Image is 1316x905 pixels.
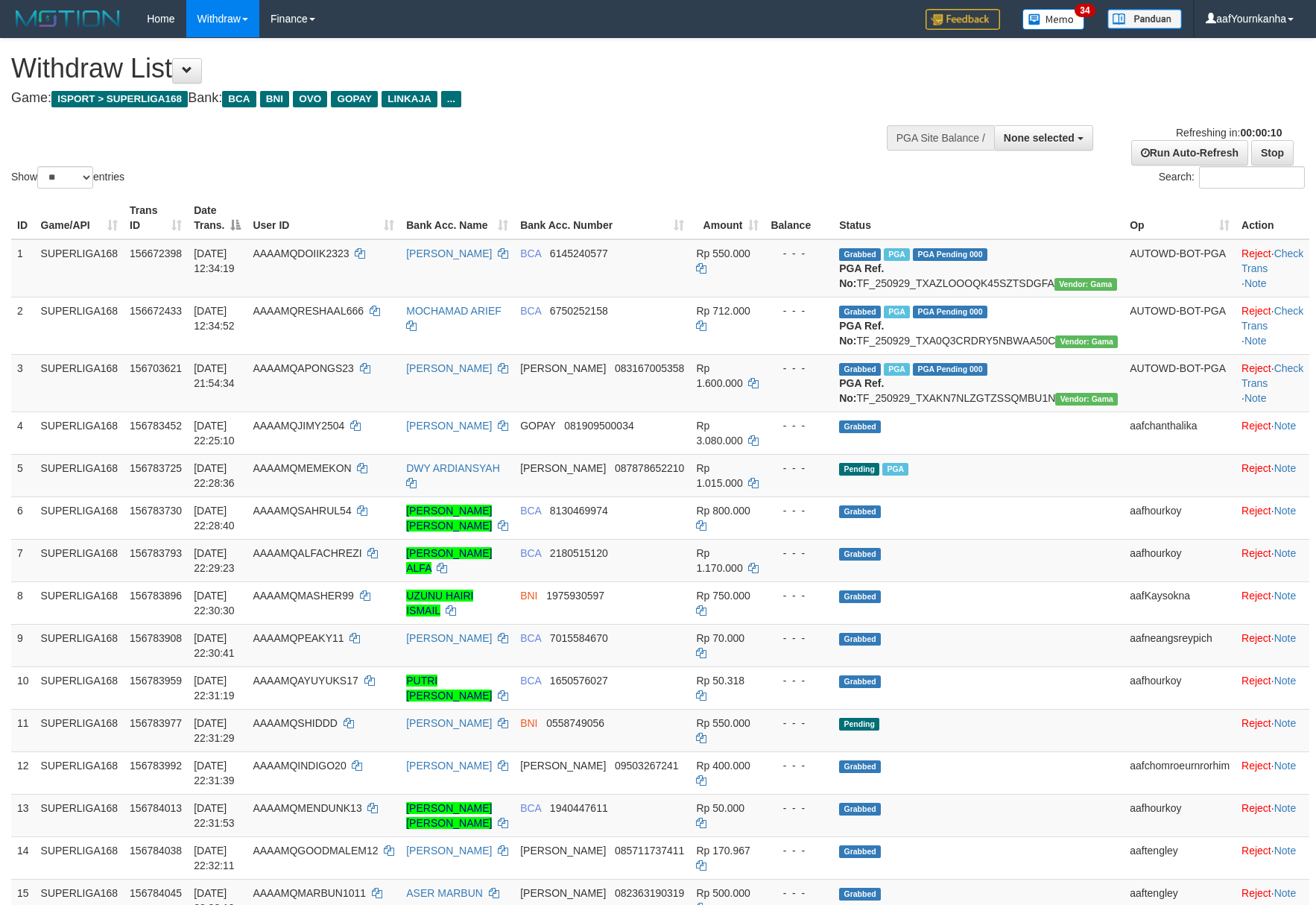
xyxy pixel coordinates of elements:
a: [PERSON_NAME] [406,362,492,374]
td: 6 [11,496,35,539]
span: ISPORT > SUPERLIGA168 [51,91,188,107]
div: - - - [771,801,827,816]
span: BCA [520,632,541,644]
span: Copy 1650576027 to clipboard [550,675,608,687]
span: Rp 400.000 [696,760,750,772]
td: aafKaysokna [1124,581,1236,624]
span: GOPAY [520,420,555,432]
a: Note [1244,392,1267,404]
span: LINKAJA [382,91,437,107]
a: [PERSON_NAME] [PERSON_NAME] [406,505,492,532]
th: Status [833,197,1124,239]
span: Copy 6750252158 to clipboard [550,305,608,317]
span: BCA [520,675,541,687]
td: SUPERLIGA168 [35,581,124,624]
span: 156783730 [130,505,182,517]
span: AAAAMQMARBUN1011 [253,887,366,899]
div: - - - [771,588,827,603]
td: aafhourkoy [1124,539,1236,581]
span: [DATE] 22:31:39 [194,760,235,786]
td: aafchanthalika [1124,411,1236,454]
span: 156703621 [130,362,182,374]
div: - - - [771,886,827,901]
td: 10 [11,666,35,709]
td: aafchomroeurnrorhim [1124,751,1236,794]
td: 9 [11,624,35,666]
span: BCA [222,91,256,107]
h1: Withdraw List [11,54,862,83]
span: BCA [520,802,541,814]
span: Rp 1.170.000 [696,547,742,574]
a: Reject [1241,760,1271,772]
span: Rp 500.000 [696,887,750,899]
span: AAAAMQJIMY2504 [253,420,344,432]
td: 4 [11,411,35,454]
a: Reject [1241,462,1271,474]
span: Rp 550.000 [696,717,750,729]
a: [PERSON_NAME] [406,717,492,729]
span: 156783977 [130,717,182,729]
span: AAAAMQDOIIK2323 [253,247,349,259]
span: AAAAMQMENDUNK13 [253,802,361,814]
span: BNI [520,590,537,602]
a: Note [1274,887,1297,899]
a: Note [1274,462,1297,474]
span: Grabbed [839,306,881,318]
a: Note [1274,802,1297,814]
td: · · [1236,239,1309,297]
td: SUPERLIGA168 [35,354,124,411]
td: · [1236,666,1309,709]
h4: Game: Bank: [11,91,862,106]
span: 156783452 [130,420,182,432]
a: Reject [1241,547,1271,559]
div: - - - [771,546,827,561]
span: AAAAMQPEAKY11 [253,632,344,644]
td: SUPERLIGA168 [35,666,124,709]
label: Show entries [11,166,124,189]
span: 156783908 [130,632,182,644]
a: Reject [1241,247,1271,259]
span: Rp 50.000 [696,802,744,814]
span: Copy 7015584670 to clipboard [550,632,608,644]
span: [DATE] 22:31:53 [194,802,235,829]
span: Marked by aafsoycanthlai [884,306,910,318]
th: Action [1236,197,1309,239]
td: SUPERLIGA168 [35,496,124,539]
span: Copy 09503267241 to clipboard [615,760,679,772]
b: PGA Ref. No: [839,262,884,289]
span: 156672398 [130,247,182,259]
td: SUPERLIGA168 [35,751,124,794]
span: Rp 70.000 [696,632,744,644]
a: Reject [1241,717,1271,729]
div: - - - [771,246,827,261]
th: Game/API: activate to sort column ascending [35,197,124,239]
span: Rp 50.318 [696,675,744,687]
th: ID [11,197,35,239]
td: TF_250929_TXA0Q3CRDRY5NBWAA50C [833,297,1124,354]
span: AAAAMQAYUYUKS17 [253,675,358,687]
a: [PERSON_NAME] [406,247,492,259]
span: Grabbed [839,888,881,901]
span: 156783896 [130,590,182,602]
span: [PERSON_NAME] [520,845,606,857]
span: [DATE] 21:54:34 [194,362,235,389]
td: AUTOWD-BOT-PGA [1124,354,1236,411]
th: Balance [765,197,833,239]
td: SUPERLIGA168 [35,454,124,496]
span: Grabbed [839,633,881,646]
td: SUPERLIGA168 [35,794,124,836]
td: · [1236,794,1309,836]
span: [DATE] 22:28:40 [194,505,235,532]
b: PGA Ref. No: [839,320,884,347]
div: - - - [771,503,827,518]
a: Reject [1241,632,1271,644]
a: Stop [1251,140,1294,165]
a: Note [1274,590,1297,602]
a: Reject [1241,420,1271,432]
a: Note [1274,632,1297,644]
th: User ID: activate to sort column ascending [247,197,400,239]
td: SUPERLIGA168 [35,709,124,751]
td: aaftengley [1124,836,1236,879]
span: Rp 750.000 [696,590,750,602]
div: - - - [771,461,827,476]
